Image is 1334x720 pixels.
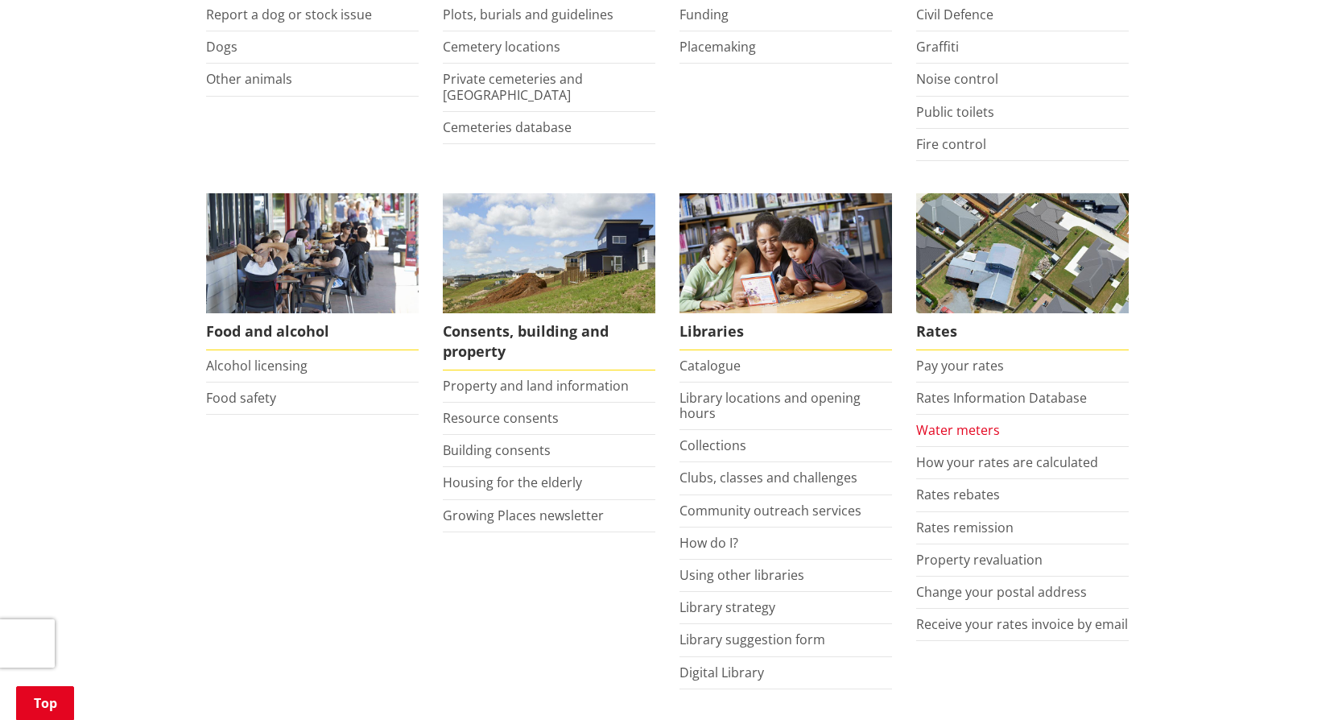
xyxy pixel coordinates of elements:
[679,598,775,616] a: Library strategy
[679,357,741,374] a: Catalogue
[206,389,276,407] a: Food safety
[916,486,1000,503] a: Rates rebates
[916,519,1014,536] a: Rates remission
[679,469,857,486] a: Clubs, classes and challenges
[679,534,738,552] a: How do I?
[916,193,1129,313] img: Rates-thumbnail
[443,507,604,524] a: Growing Places newsletter
[443,377,629,395] a: Property and land information
[679,631,825,648] a: Library suggestion form
[916,357,1004,374] a: Pay your rates
[679,566,804,584] a: Using other libraries
[916,103,994,121] a: Public toilets
[443,70,583,103] a: Private cemeteries and [GEOGRAPHIC_DATA]
[206,193,419,313] img: Food and Alcohol in the Waikato
[679,502,861,519] a: Community outreach services
[916,389,1087,407] a: Rates Information Database
[916,135,986,153] a: Fire control
[916,38,959,56] a: Graffiti
[206,70,292,88] a: Other animals
[916,70,998,88] a: Noise control
[443,474,582,491] a: Housing for the elderly
[679,313,892,350] span: Libraries
[443,6,613,23] a: Plots, burials and guidelines
[679,193,892,350] a: Library membership is free to everyone who lives in the Waikato district. Libraries
[679,193,892,313] img: Waikato District Council libraries
[206,193,419,350] a: Food and Alcohol in the Waikato Food and alcohol
[916,193,1129,350] a: Pay your rates online Rates
[916,313,1129,350] span: Rates
[443,313,655,370] span: Consents, building and property
[443,409,559,427] a: Resource consents
[916,615,1128,633] a: Receive your rates invoice by email
[206,38,237,56] a: Dogs
[206,6,372,23] a: Report a dog or stock issue
[916,453,1098,471] a: How your rates are calculated
[16,686,74,720] a: Top
[916,6,993,23] a: Civil Defence
[206,313,419,350] span: Food and alcohol
[679,437,746,454] a: Collections
[916,583,1087,601] a: Change your postal address
[679,38,756,56] a: Placemaking
[679,389,861,422] a: Library locations and opening hours
[443,193,655,313] img: Land and property thumbnail
[443,38,560,56] a: Cemetery locations
[206,357,308,374] a: Alcohol licensing
[679,6,729,23] a: Funding
[916,421,1000,439] a: Water meters
[916,551,1043,569] a: Property revaluation
[1260,652,1318,710] iframe: Messenger Launcher
[443,441,551,459] a: Building consents
[443,193,655,370] a: New Pokeno housing development Consents, building and property
[679,664,764,681] a: Digital Library
[443,118,572,136] a: Cemeteries database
